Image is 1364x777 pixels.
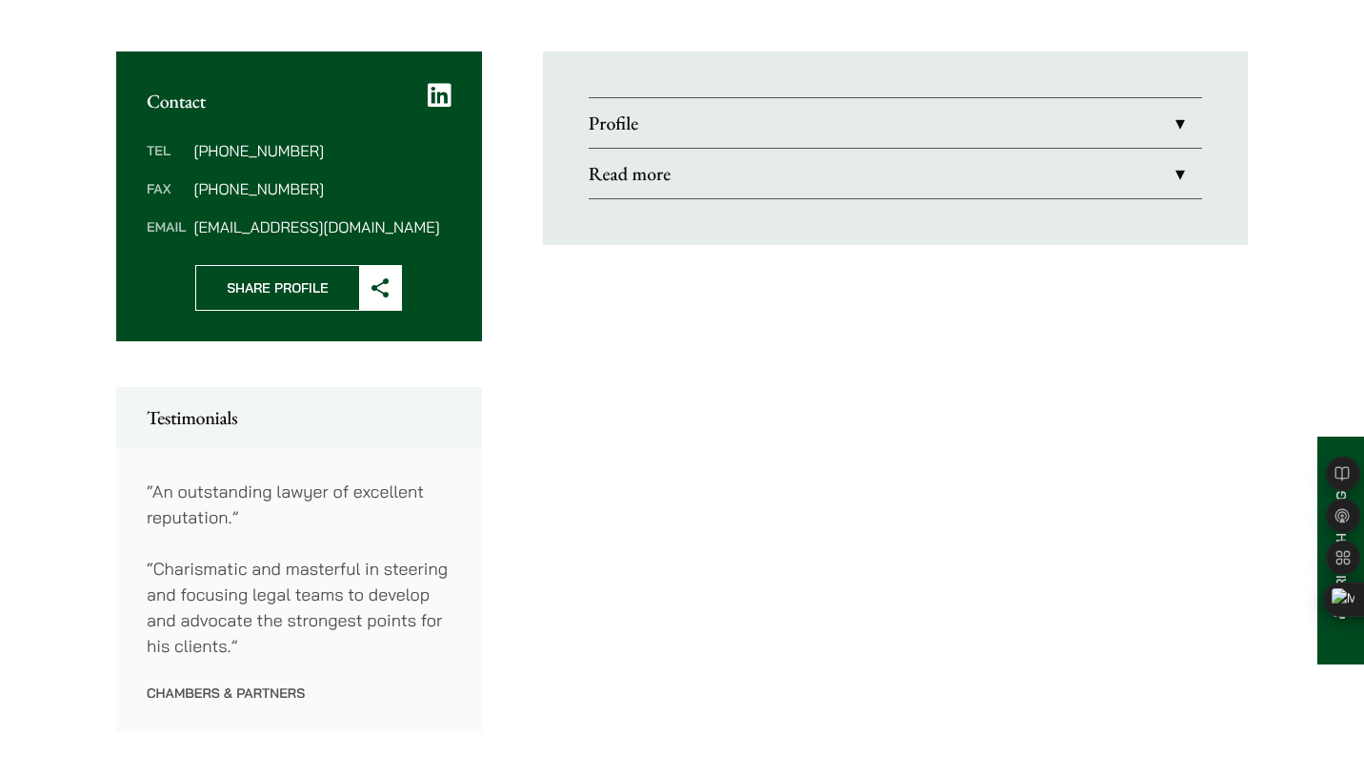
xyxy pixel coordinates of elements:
dt: Tel [147,143,186,181]
h2: Testimonials [147,406,451,429]
button: Share Profile [195,265,402,311]
h2: Contact [147,90,451,112]
dd: [PHONE_NUMBER] [193,143,451,158]
a: LinkedIn [428,82,451,109]
dd: [EMAIL_ADDRESS][DOMAIN_NAME] [193,219,451,235]
p: “An outstanding lawyer of excellent reputation.” [147,479,451,530]
p: Chambers & Partners [147,685,451,702]
span: Share Profile [196,266,359,310]
dt: Fax [147,181,186,219]
dd: [PHONE_NUMBER] [193,181,451,196]
a: Read more [589,149,1202,198]
p: “Charismatic and masterful in steering and focusing legal teams to develop and advocate the stron... [147,556,451,659]
a: Profile [589,98,1202,148]
dt: Email [147,219,186,235]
